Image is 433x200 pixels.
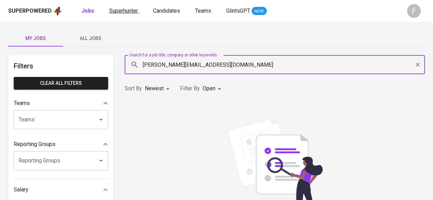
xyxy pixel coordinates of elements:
[407,4,421,18] div: F
[145,82,172,95] div: Newest
[96,115,106,124] button: Open
[109,7,139,15] a: Superhunter
[67,34,114,43] span: All Jobs
[14,186,28,194] p: Salary
[252,8,267,15] span: NEW
[153,7,181,15] a: Candidates
[14,99,30,107] p: Teams
[413,60,422,69] button: Clear
[14,77,108,90] button: Clear All filters
[8,6,62,16] a: Superpoweredapp logo
[14,96,108,110] div: Teams
[195,7,213,15] a: Teams
[81,8,94,14] b: Jobs
[53,6,62,16] img: app logo
[14,140,55,148] p: Reporting Groups
[19,79,103,88] span: Clear All filters
[8,7,52,15] div: Superpowered
[203,82,224,95] div: Open
[125,84,142,93] p: Sort By
[195,8,211,14] span: Teams
[96,156,106,165] button: Open
[180,84,200,93] p: Filter By
[226,7,267,15] a: GlintsGPT NEW
[226,8,250,14] span: GlintsGPT
[14,183,108,197] div: Salary
[203,85,215,92] span: Open
[153,8,180,14] span: Candidates
[14,61,108,71] h6: Filters
[14,137,108,151] div: Reporting Groups
[81,7,95,15] a: Jobs
[12,34,59,43] span: My Jobs
[109,8,138,14] span: Superhunter
[145,84,164,93] p: Newest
